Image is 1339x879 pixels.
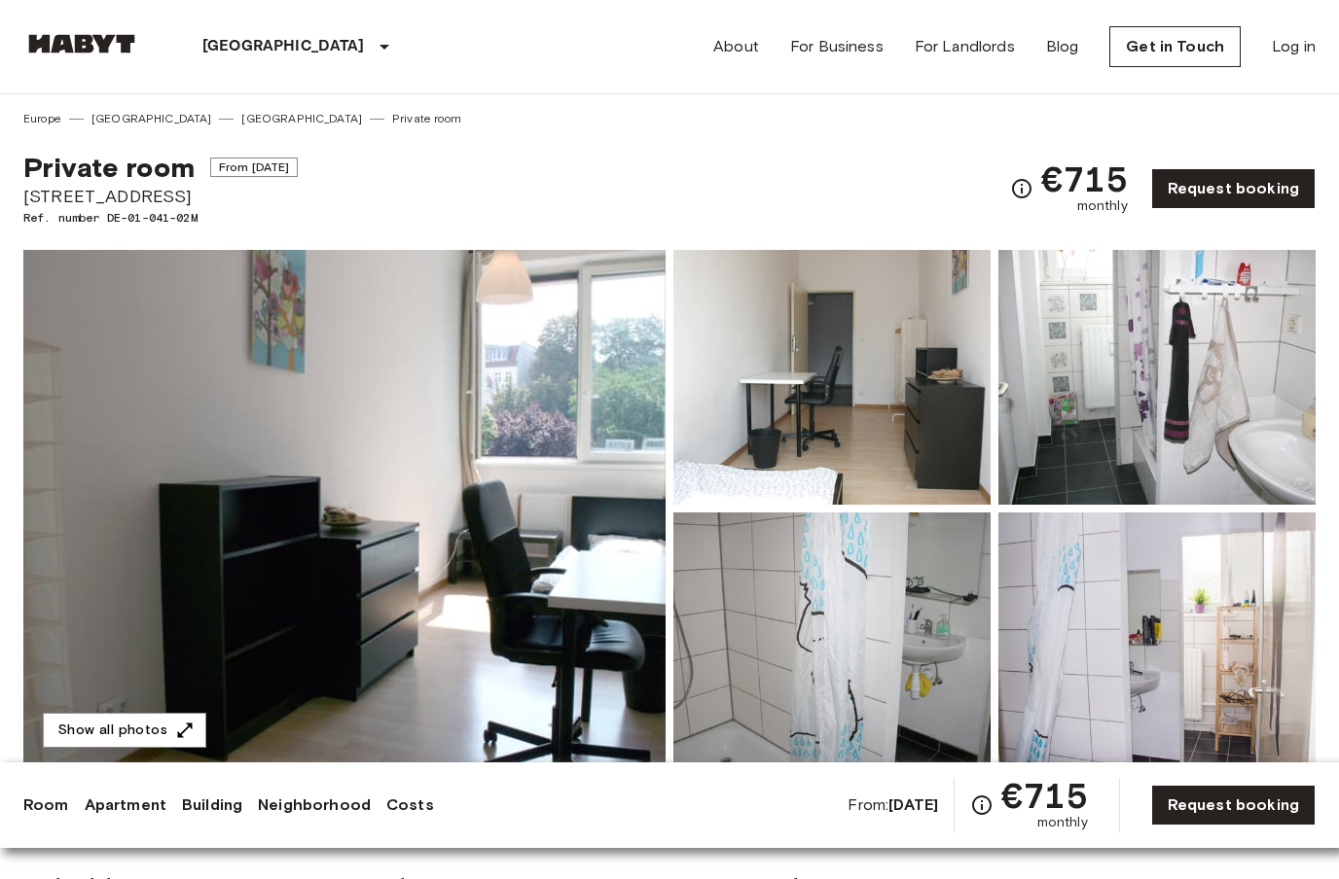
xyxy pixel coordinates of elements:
span: €715 [1001,778,1088,813]
a: Neighborhood [258,793,371,817]
img: Picture of unit DE-01-041-02M [673,250,991,505]
img: Picture of unit DE-01-041-02M [673,512,991,767]
span: €715 [1041,161,1128,196]
svg: Check cost overview for full price breakdown. Please note that discounts apply to new joiners onl... [970,793,994,817]
a: Get in Touch [1109,26,1241,67]
span: monthly [1077,196,1128,216]
span: [STREET_ADDRESS] [23,184,298,209]
p: [GEOGRAPHIC_DATA] [202,35,365,58]
a: Blog [1046,35,1079,58]
a: Request booking [1151,168,1316,209]
svg: Check cost overview for full price breakdown. Please note that discounts apply to new joiners onl... [1010,177,1033,200]
a: Request booking [1151,785,1316,826]
img: Habyt [23,34,140,53]
b: [DATE] [888,795,938,814]
a: Apartment [85,793,166,817]
a: Costs [386,793,434,817]
a: For Business [790,35,884,58]
a: Log in [1272,35,1316,58]
a: Room [23,793,69,817]
a: Building [182,793,242,817]
a: [GEOGRAPHIC_DATA] [91,110,212,127]
span: Ref. number DE-01-041-02M [23,209,298,227]
img: Picture of unit DE-01-041-02M [998,250,1316,505]
a: About [713,35,759,58]
span: From: [848,794,938,816]
img: Picture of unit DE-01-041-02M [998,512,1316,767]
button: Show all photos [43,713,206,749]
a: Europe [23,110,61,127]
span: Private room [23,151,195,184]
span: monthly [1037,813,1088,832]
span: From [DATE] [210,158,299,177]
a: [GEOGRAPHIC_DATA] [241,110,362,127]
a: For Landlords [915,35,1015,58]
a: Private room [392,110,461,127]
img: Marketing picture of unit DE-01-041-02M [23,250,666,767]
